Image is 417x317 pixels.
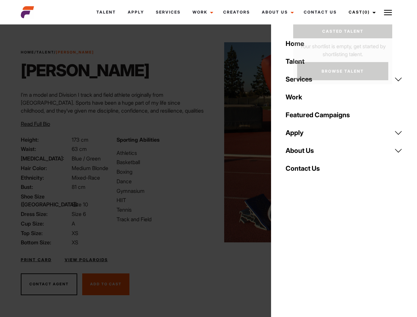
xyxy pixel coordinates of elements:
span: Waist: [21,145,70,153]
a: Apply [282,124,406,142]
button: Add To Cast [82,273,129,295]
span: XS [72,239,78,246]
span: Hair Color: [21,164,70,172]
a: Work [282,88,406,106]
a: Creators [217,3,256,21]
li: Dance [117,177,204,185]
span: Size 10 [72,201,88,208]
a: About Us [282,142,406,159]
a: Print Card [21,257,52,263]
span: Bust: [21,183,70,191]
a: Cast(0) [343,3,380,21]
a: View Polaroids [65,257,108,263]
img: cropped-aefm-brand-fav-22-square.png [21,6,34,19]
span: XS [72,230,78,236]
span: Size 6 [72,211,86,217]
li: Track and Field [117,215,204,223]
a: Talent [90,3,122,21]
span: 173 cm [72,136,88,143]
button: Contact Agent [21,273,77,295]
li: Tennis [117,206,204,214]
span: 63 cm [72,146,87,152]
strong: [PERSON_NAME] [56,50,94,54]
span: Mixed-Race [72,174,100,181]
h1: [PERSON_NAME] [21,60,149,80]
span: Height: [21,136,70,144]
li: Gymnasium [117,187,204,195]
span: Top Size: [21,229,70,237]
li: Boxing [117,168,204,176]
a: Contact Us [282,159,406,177]
span: A [72,220,75,227]
a: Browse Talent [297,62,388,80]
a: Home [21,50,34,54]
span: Add To Cast [90,282,122,286]
li: Basketball [117,158,204,166]
button: Read Full Bio [21,120,50,128]
a: Services [150,3,187,21]
span: 81 cm [72,184,86,190]
span: Cup Size: [21,220,70,228]
a: Featured Campaigns [282,106,406,124]
a: Talent [282,53,406,70]
span: Ethnicity: [21,174,70,182]
li: HIIT [117,196,204,204]
p: Your shortlist is empty, get started by shortlisting talent. [293,38,392,58]
a: Talent [36,50,54,54]
li: Athletics [117,149,204,157]
a: Apply [122,3,150,21]
span: Shoe Size ([GEOGRAPHIC_DATA]): [21,193,70,208]
a: About Us [256,3,298,21]
span: / / [21,50,94,55]
span: Read Full Bio [21,121,50,127]
a: Work [187,3,217,21]
a: Services [282,70,406,88]
a: Contact Us [298,3,343,21]
span: (0) [363,10,370,15]
span: Bottom Size: [21,238,70,246]
span: Blue / Green [72,155,101,162]
span: Medium Blonde [72,165,108,171]
a: Casted Talent [293,24,392,38]
strong: Sporting Abilities [117,136,159,143]
span: Dress Size: [21,210,70,218]
p: I’m a model and Division I track and field athlete originally from [GEOGRAPHIC_DATA]. Sports have... [21,91,205,123]
a: Home [282,35,406,53]
img: Burger icon [384,9,392,17]
span: [MEDICAL_DATA]: [21,155,70,162]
